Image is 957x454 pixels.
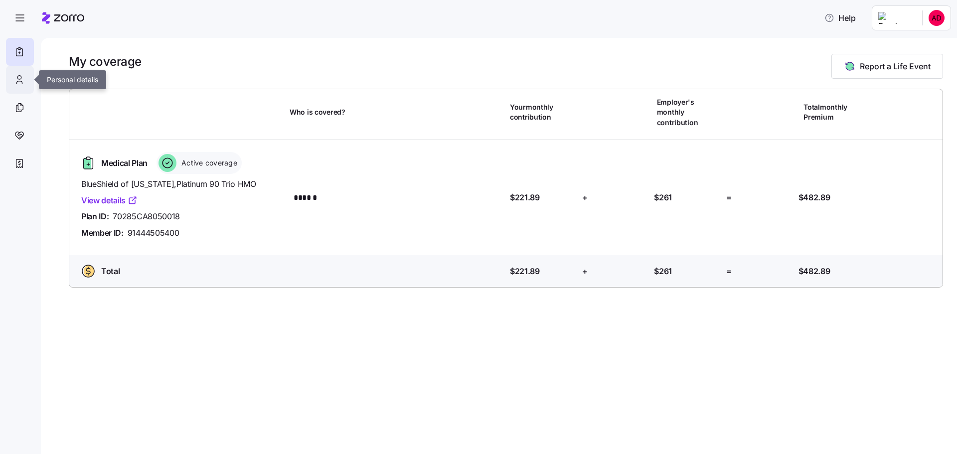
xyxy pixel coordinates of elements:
span: $482.89 [798,265,830,278]
span: Report a Life Event [860,60,931,72]
span: $221.89 [510,191,540,204]
span: Your monthly contribution [510,102,575,123]
span: Total [101,265,120,278]
span: BlueShield of [US_STATE] , Platinum 90 Trio HMO [81,178,282,190]
h1: My coverage [69,54,142,69]
span: Active coverage [178,158,237,168]
a: View details [81,194,138,207]
button: Report a Life Event [831,54,943,79]
span: $221.89 [510,265,540,278]
span: $261 [654,191,672,204]
span: Member ID: [81,227,124,239]
span: Plan ID: [81,210,109,223]
span: = [726,191,732,204]
span: 70285CA8050018 [113,210,180,223]
span: Who is covered? [290,107,345,117]
span: Help [824,12,856,24]
span: + [582,265,588,278]
span: $261 [654,265,672,278]
span: Medical Plan [101,157,148,169]
img: 4c04322ab541ce4d57f99184d97b2089 [929,10,945,26]
span: Total monthly Premium [803,102,869,123]
span: $482.89 [798,191,830,204]
button: Help [816,8,864,28]
span: 91444505400 [128,227,179,239]
span: + [582,191,588,204]
img: Employer logo [878,12,914,24]
span: = [726,265,732,278]
span: Employer's monthly contribution [657,97,722,128]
